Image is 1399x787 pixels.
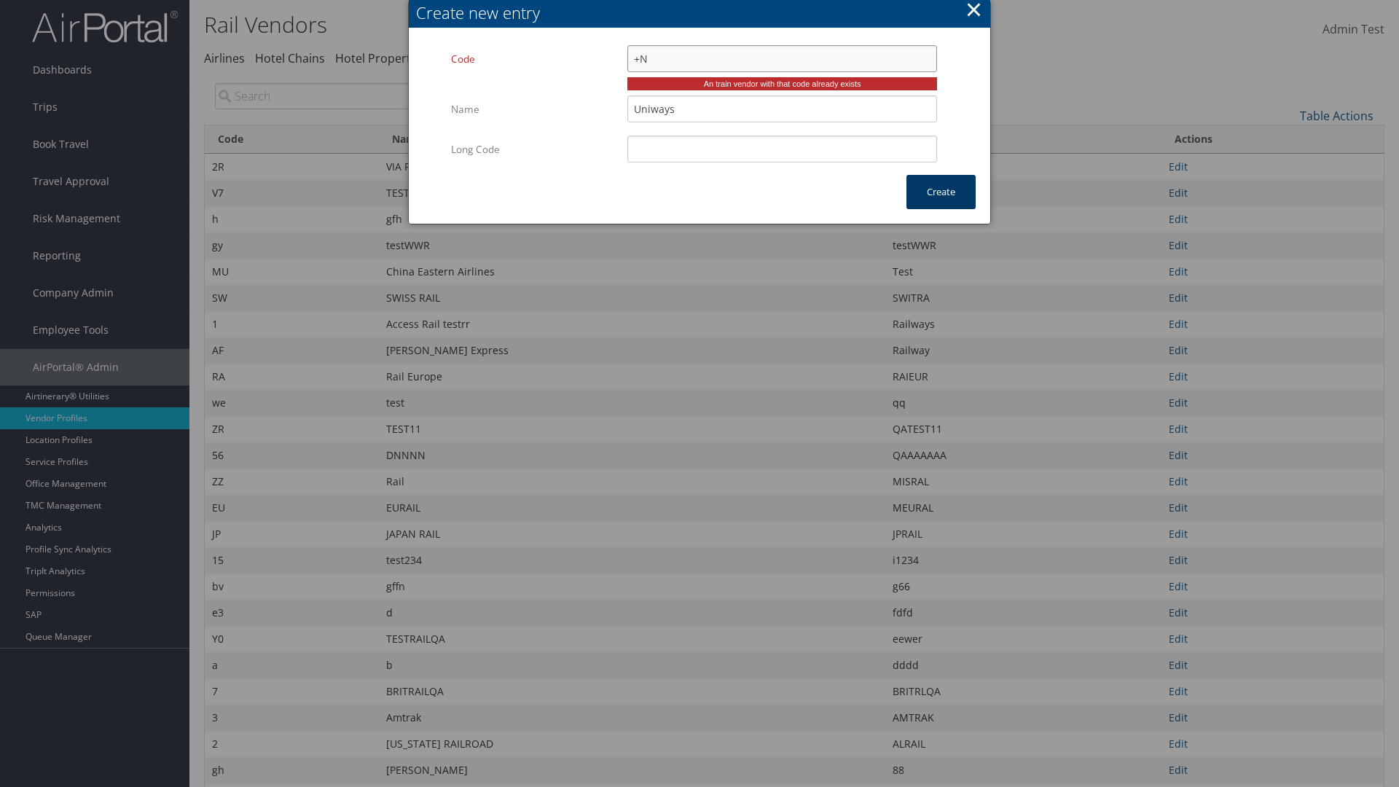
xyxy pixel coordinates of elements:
div: Create new entry [416,1,990,24]
div: An train vendor with that code already exists [627,77,937,90]
label: Long Code [451,136,616,163]
button: Create [906,175,976,209]
label: Name [451,95,616,123]
label: Code [451,45,616,73]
